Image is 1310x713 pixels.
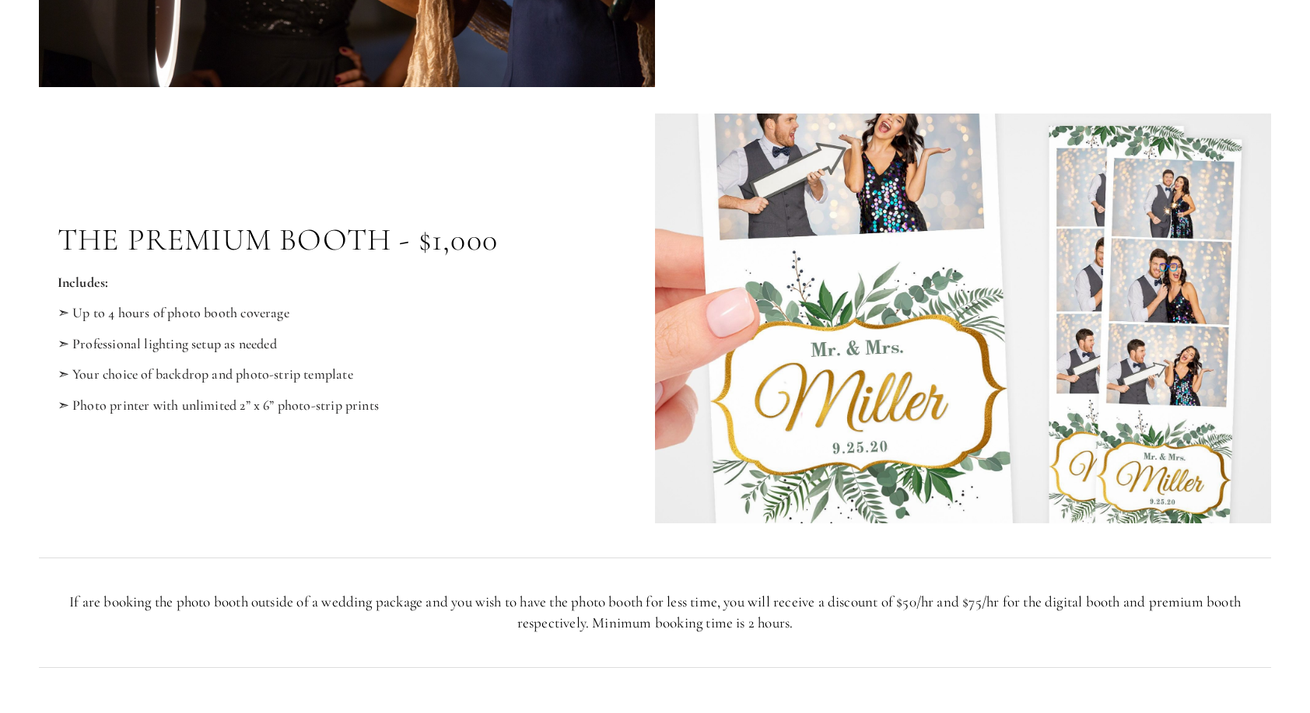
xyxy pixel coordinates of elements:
p: If are booking the photo booth outside of a wedding package and you wish to have the photo booth ... [39,592,1271,633]
strong: Includes: [58,274,109,291]
p: The Premium Booth - $1,000 [58,221,498,258]
p: ➣ Up to 4 hours of photo booth coverage [58,305,637,322]
p: ➣ Professional lighting setup as needed [58,336,637,353]
p: ➣ Photo printer with unlimited 2” x 6” photo-strip prints [58,397,637,414]
p: ➣ Your choice of backdrop and photo-strip template [58,366,637,383]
